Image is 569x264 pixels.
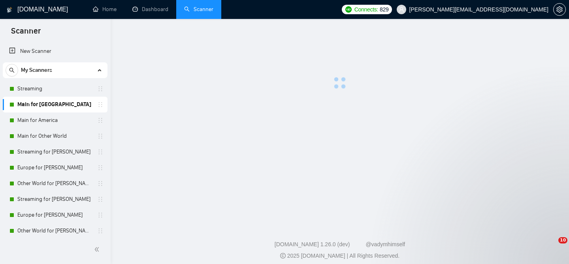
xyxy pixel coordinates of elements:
span: holder [97,165,104,171]
img: upwork-logo.png [345,6,352,13]
img: logo [7,4,12,16]
button: search [6,64,18,77]
a: Other World for [PERSON_NAME] [17,223,92,239]
a: dashboardDashboard [132,6,168,13]
span: My Scanners [21,62,52,78]
span: Scanner [5,25,47,42]
span: holder [97,117,104,124]
span: holder [97,149,104,155]
a: homeHome [93,6,117,13]
a: Europe for [PERSON_NAME] [17,160,92,176]
span: holder [97,180,104,187]
a: New Scanner [9,43,101,59]
span: holder [97,212,104,218]
a: Other World for [PERSON_NAME] [17,176,92,191]
iframe: Intercom live chat [542,237,561,256]
a: Main for [GEOGRAPHIC_DATA] [17,97,92,112]
div: 2025 [DOMAIN_NAME] | All Rights Reserved. [117,252,563,260]
span: user [399,7,404,12]
span: double-left [94,245,102,253]
a: @vadymhimself [366,241,405,247]
a: Main for Other World [17,128,92,144]
span: holder [97,86,104,92]
span: search [6,67,18,73]
span: holder [97,101,104,108]
span: copyright [280,253,286,258]
a: Streaming [17,81,92,97]
span: holder [97,228,104,234]
li: New Scanner [3,43,107,59]
span: holder [97,133,104,139]
a: Europe for [PERSON_NAME] [17,207,92,223]
span: setting [554,6,565,13]
span: holder [97,196,104,202]
span: Connects: [354,5,378,14]
span: 829 [380,5,388,14]
a: searchScanner [184,6,213,13]
a: Main for America [17,112,92,128]
button: setting [553,3,566,16]
span: 10 [558,237,567,243]
a: Streaming for [PERSON_NAME] [17,144,92,160]
a: setting [553,6,566,13]
a: [DOMAIN_NAME] 1.26.0 (dev) [275,241,350,247]
a: Streaming for [PERSON_NAME] [17,191,92,207]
